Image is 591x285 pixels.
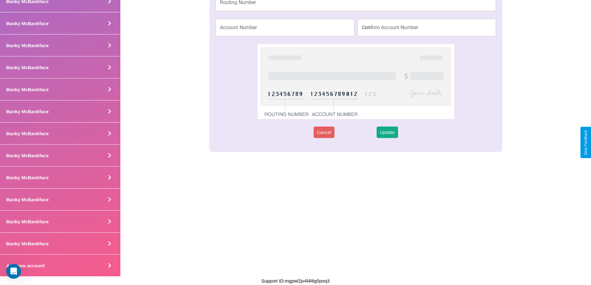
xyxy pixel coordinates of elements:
div: Give Feedback [584,130,588,155]
h4: Banky McBankface [6,241,49,246]
h4: Banky McBankface [6,175,49,180]
button: Update [377,127,398,138]
h4: Banky McBankface [6,43,49,48]
h4: Banky McBankface [6,219,49,224]
button: Cancel [314,127,334,138]
h4: Add new account [6,263,45,268]
h4: Banky McBankface [6,21,49,26]
h4: Banky McBankface [6,87,49,92]
iframe: Intercom live chat [6,264,21,279]
p: Support ID: mgpwl2jv4l4l6g5poq3 [261,277,329,285]
h4: Banky McBankface [6,153,49,158]
img: check [257,44,454,119]
h4: Banky McBankface [6,131,49,136]
h4: Banky McBankface [6,65,49,70]
h4: Banky McBankface [6,109,49,114]
h4: Banky McBankface [6,197,49,202]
